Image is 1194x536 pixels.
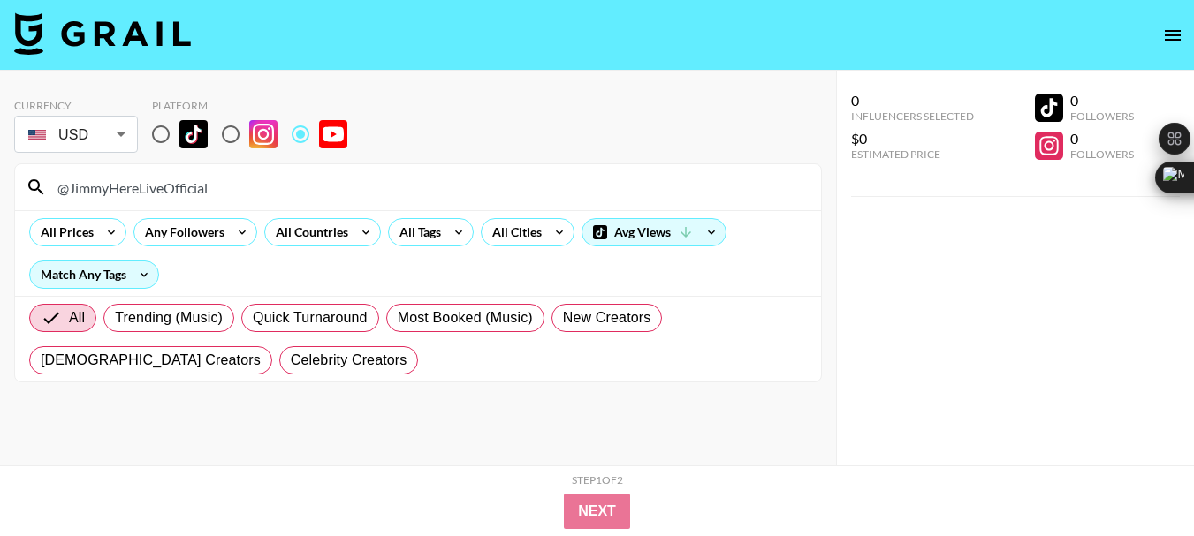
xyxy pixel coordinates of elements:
span: Quick Turnaround [253,307,368,328]
div: 0 [851,92,974,109]
img: Instagram [249,120,278,148]
img: YouTube [319,120,347,148]
div: Estimated Price [851,147,974,161]
div: Currency [14,99,138,112]
div: USD [18,119,134,150]
iframe: Drift Widget Chat Controller [1106,448,1173,515]
div: 0 [1070,92,1134,109]
div: Followers [1070,109,1134,123]
img: Grail Talent [14,12,191,55]
div: All Cities [482,219,545,245]
span: New Creators [563,307,651,328]
div: Match Any Tags [30,261,158,288]
span: Celebrity Creators [291,350,407,371]
div: 0 [1070,130,1134,147]
div: All Countries [265,219,352,245]
div: Step 1 of 2 [572,473,623,487]
div: $0 [851,130,974,147]
div: All Prices [30,219,97,245]
span: Trending (Music) [115,307,223,328]
span: All [69,307,85,328]
div: Influencers Selected [851,109,974,123]
img: TikTok [179,120,208,148]
button: Next [564,494,630,529]
button: open drawer [1155,18,1190,53]
span: [DEMOGRAPHIC_DATA] Creators [41,350,261,371]
div: Platform [152,99,361,112]
input: Search by User Name [47,173,810,201]
span: Most Booked (Music) [398,307,533,328]
div: Any Followers [134,219,228,245]
div: Followers [1070,147,1134,161]
div: All Tags [389,219,445,245]
div: Avg Views [582,219,726,245]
